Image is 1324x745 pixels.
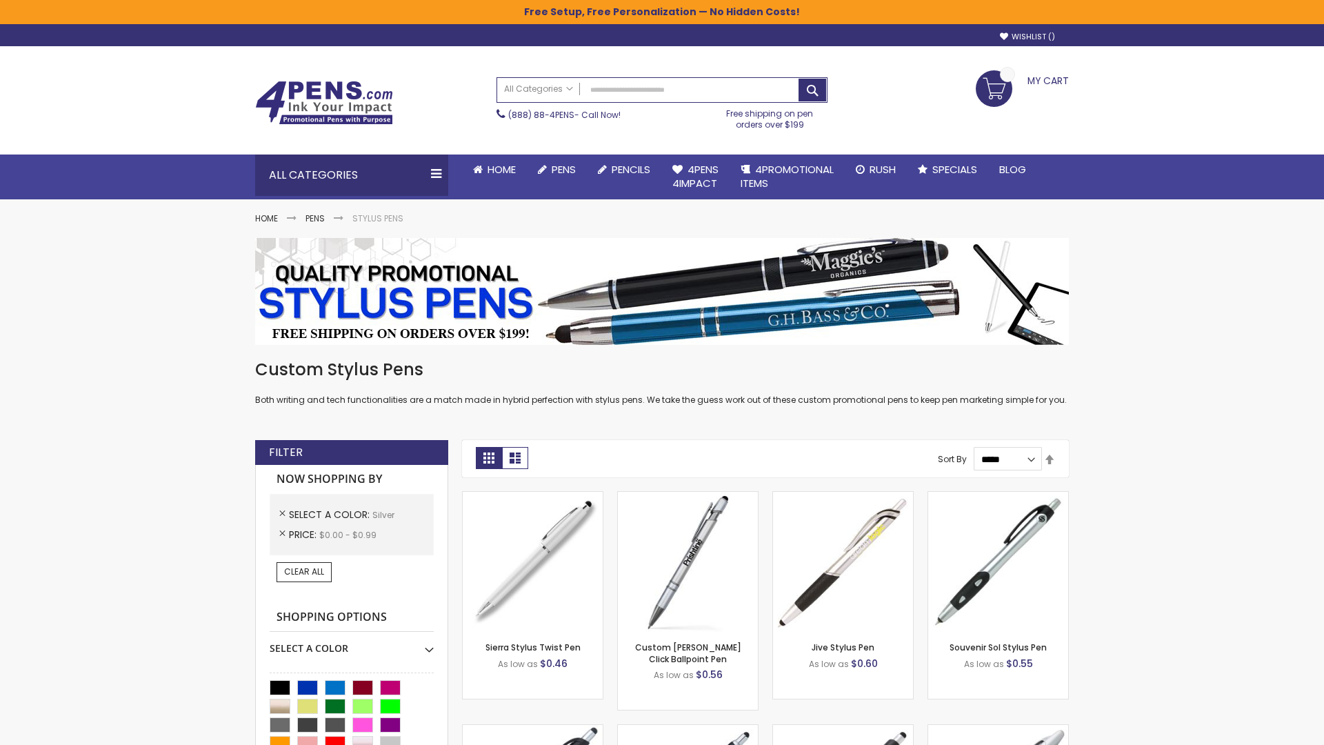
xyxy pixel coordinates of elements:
[305,212,325,224] a: Pens
[618,724,758,736] a: Epiphany Stylus Pens-Silver
[618,492,758,632] img: Custom Alex II Click Ballpoint Pen-Silver
[497,78,580,101] a: All Categories
[635,642,741,664] a: Custom [PERSON_NAME] Click Ballpoint Pen
[938,453,967,465] label: Sort By
[270,465,434,494] strong: Now Shopping by
[352,212,403,224] strong: Stylus Pens
[498,658,538,670] span: As low as
[1006,657,1033,670] span: $0.55
[587,155,661,185] a: Pencils
[612,162,650,177] span: Pencils
[277,562,332,582] a: Clear All
[988,155,1037,185] a: Blog
[255,238,1069,345] img: Stylus Pens
[485,642,581,653] a: Sierra Stylus Twist Pen
[463,491,603,503] a: Stypen-35-Silver
[696,668,723,682] span: $0.56
[851,657,878,670] span: $0.60
[255,212,278,224] a: Home
[999,162,1026,177] span: Blog
[269,445,303,460] strong: Filter
[618,491,758,503] a: Custom Alex II Click Ballpoint Pen-Silver
[284,566,324,577] span: Clear All
[870,162,896,177] span: Rush
[730,155,845,199] a: 4PROMOTIONALITEMS
[255,359,1069,406] div: Both writing and tech functionalities are a match made in hybrid perfection with stylus pens. We ...
[527,155,587,185] a: Pens
[270,603,434,633] strong: Shopping Options
[289,528,319,542] span: Price
[812,642,874,653] a: Jive Stylus Pen
[463,724,603,736] a: React Stylus Grip Pen-Silver
[462,155,527,185] a: Home
[773,491,913,503] a: Jive Stylus Pen-Silver
[773,492,913,632] img: Jive Stylus Pen-Silver
[504,83,573,95] span: All Categories
[372,509,394,521] span: Silver
[552,162,576,177] span: Pens
[661,155,730,199] a: 4Pens4impact
[1000,32,1055,42] a: Wishlist
[255,359,1069,381] h1: Custom Stylus Pens
[289,508,372,521] span: Select A Color
[508,109,574,121] a: (888) 88-4PENS
[932,162,977,177] span: Specials
[508,109,621,121] span: - Call Now!
[255,81,393,125] img: 4Pens Custom Pens and Promotional Products
[907,155,988,185] a: Specials
[845,155,907,185] a: Rush
[964,658,1004,670] span: As low as
[928,724,1068,736] a: Twist Highlighter-Pen Stylus Combo-Silver
[809,658,849,670] span: As low as
[654,669,694,681] span: As low as
[928,491,1068,503] a: Souvenir Sol Stylus Pen-Silver
[672,162,719,190] span: 4Pens 4impact
[928,492,1068,632] img: Souvenir Sol Stylus Pen-Silver
[540,657,568,670] span: $0.46
[488,162,516,177] span: Home
[270,632,434,655] div: Select A Color
[476,447,502,469] strong: Grid
[255,155,448,196] div: All Categories
[712,103,828,130] div: Free shipping on pen orders over $199
[319,529,377,541] span: $0.00 - $0.99
[773,724,913,736] a: Souvenir® Emblem Stylus Pen-Silver
[741,162,834,190] span: 4PROMOTIONAL ITEMS
[463,492,603,632] img: Stypen-35-Silver
[950,642,1047,653] a: Souvenir Sol Stylus Pen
